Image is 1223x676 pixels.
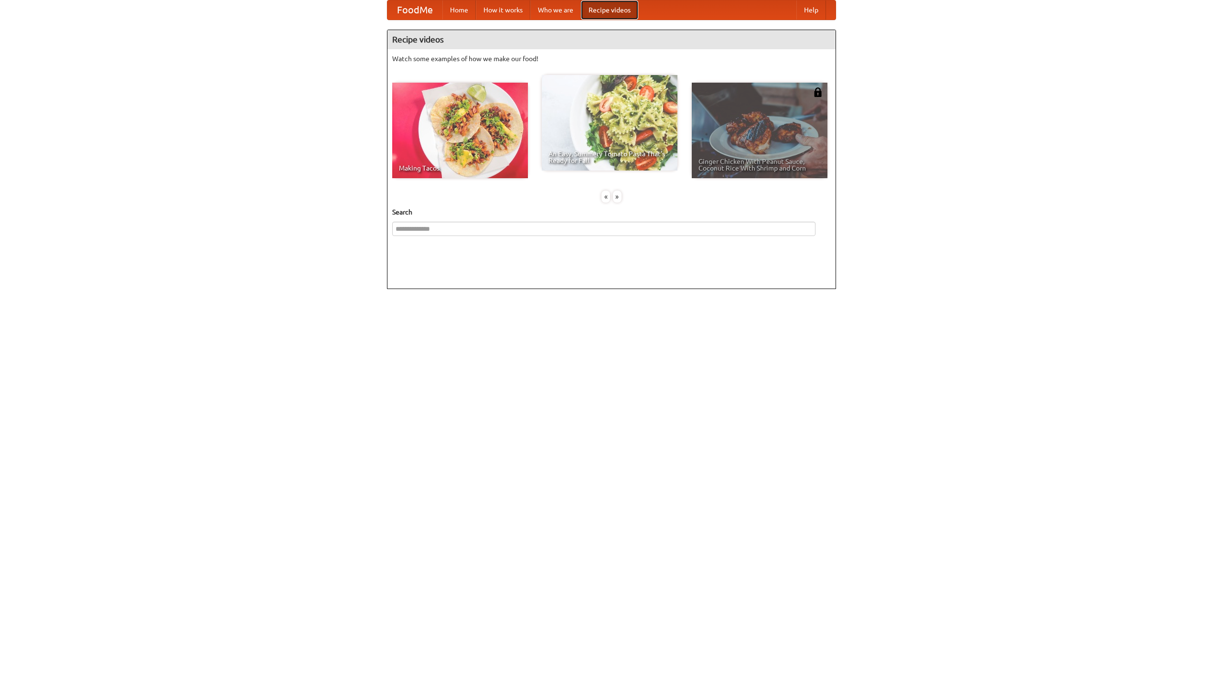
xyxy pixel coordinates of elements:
h4: Recipe videos [387,30,836,49]
span: Making Tacos [399,165,521,172]
a: How it works [476,0,530,20]
img: 483408.png [813,87,823,97]
a: FoodMe [387,0,442,20]
div: « [601,191,610,203]
p: Watch some examples of how we make our food! [392,54,831,64]
div: » [613,191,622,203]
a: Help [796,0,826,20]
h5: Search [392,207,831,217]
a: Making Tacos [392,83,528,178]
a: An Easy, Summery Tomato Pasta That's Ready for Fall [542,75,677,171]
a: Recipe videos [581,0,638,20]
a: Who we are [530,0,581,20]
span: An Easy, Summery Tomato Pasta That's Ready for Fall [548,150,671,164]
a: Home [442,0,476,20]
